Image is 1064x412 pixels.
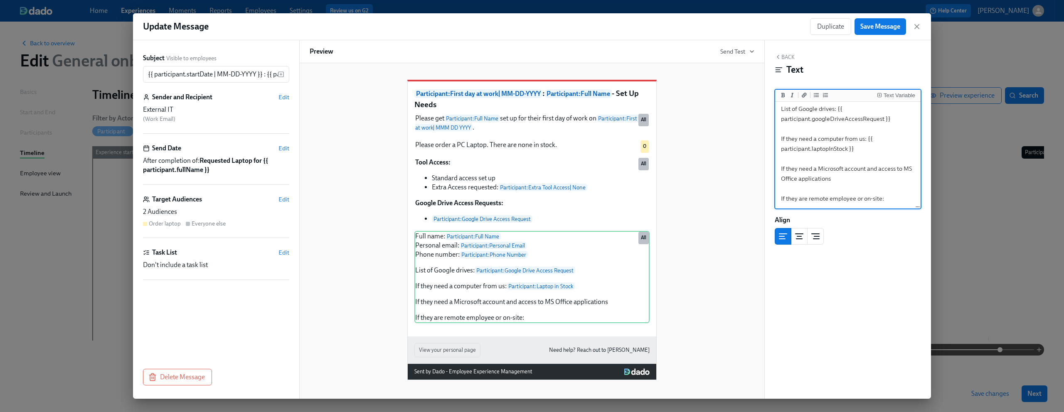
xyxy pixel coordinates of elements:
[812,91,820,99] button: Add unordered list
[278,71,284,78] svg: Insert text variable
[791,228,808,245] button: center aligned
[638,158,649,170] div: Used by all audiences
[143,105,289,114] div: External IT
[143,260,289,270] div: Don't include a task list
[152,93,212,102] h6: Sender and Recipient
[143,115,175,123] span: ( Work Email )
[152,248,177,257] h6: Task List
[794,231,804,241] svg: Center
[278,195,289,204] button: Edit
[779,91,787,99] button: Add bold text
[414,367,532,376] div: Sent by Dado - Employee Experience Management
[777,60,919,208] textarea: Full name: {{ participant.fullName }} Personal email: {{ participant.personalEmail }} Phone numbe...
[800,91,808,99] button: Add a link
[414,113,650,133] div: Please getParticipant:Full Nameset up for their first day of work onParticipant:First day at work...
[143,195,289,238] div: Target AudiencesEdit2 AudiencesOrder laptopEveryone else
[786,64,803,76] h4: Text
[414,231,650,323] div: Full name:Participant:Full Name Personal email:Participant:Personal Email Phone number:Participan...
[419,346,476,354] span: View your personal page
[821,91,830,99] button: Add ordered list
[855,18,906,35] button: Save Message
[720,47,754,56] button: Send Test
[143,369,212,385] button: Delete Message
[545,89,612,98] span: Participant : Full Name
[414,343,480,357] button: View your personal page
[414,140,650,150] div: Please order a PC Laptop. There are none in stock.O
[817,22,844,31] span: Duplicate
[278,248,289,257] button: Edit
[192,220,226,228] div: Everyone else
[638,114,649,126] div: All
[152,195,202,204] h6: Target Audiences
[775,228,824,245] div: text alignment
[143,93,289,134] div: Sender and RecipientEditExternal IT (Work Email)
[884,93,915,98] div: Text Variable
[278,144,289,152] button: Edit
[143,156,289,174] span: After completion of:
[775,54,795,60] button: Back
[310,47,333,56] h6: Preview
[143,54,165,63] label: Subject
[810,18,851,35] button: Duplicate
[860,22,900,31] span: Save Message
[143,157,268,174] strong: Requested Laptop for ​{​{ participant.fullName }}
[149,220,181,228] div: Order laptop
[810,231,820,241] svg: Right
[638,232,649,244] div: Used by all audiences
[640,140,649,153] div: Used by Order laptop audience
[143,20,209,33] h1: Update Message
[778,231,788,241] svg: Left
[143,207,289,216] div: 2 Audiences
[875,91,917,99] button: Insert Text Variable
[150,373,205,381] span: Delete Message
[143,144,289,185] div: Send DateEditAfter completion of:Requested Laptop for ​{​{ participant.fullName }}
[775,216,790,225] label: Align
[152,144,181,153] h6: Send Date
[278,93,289,101] button: Edit
[775,228,791,245] button: left aligned
[549,346,650,355] a: Need help? Reach out to [PERSON_NAME]
[166,54,217,62] span: Visible to employees
[143,248,289,280] div: Task ListEditDon't include a task list
[414,157,650,224] div: Tool Access: Standard access set up Extra Access requested:Participant:Extra Tool Access| None Go...
[624,368,650,375] img: Dado
[807,228,824,245] button: right aligned
[788,91,796,99] button: Add italic text
[414,88,650,110] p: : - Set Up Needs
[414,89,542,98] span: Participant : First day at work | MM-DD-YYYY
